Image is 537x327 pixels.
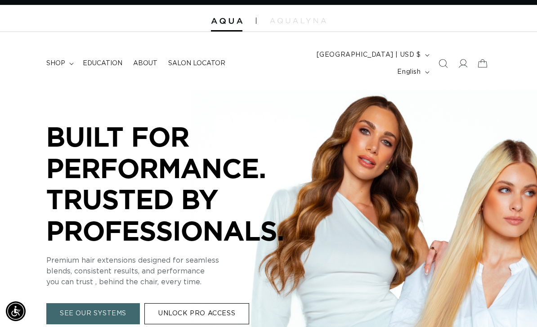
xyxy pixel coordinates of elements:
[41,54,77,73] summary: shop
[46,277,316,288] p: you can trust , behind the chair, every time.
[270,18,326,23] img: aqualyna.com
[46,304,140,325] a: SEE OUR SYSTEMS
[211,18,242,24] img: Aqua Hair Extensions
[77,54,128,73] a: Education
[392,63,433,81] button: English
[311,46,433,63] button: [GEOGRAPHIC_DATA] | USD $
[397,67,421,77] span: English
[168,59,225,67] span: Salon Locator
[46,121,316,246] p: BUILT FOR PERFORMANCE. TRUSTED BY PROFESSIONALS.
[163,54,231,73] a: Salon Locator
[46,255,316,266] p: Premium hair extensions designed for seamless
[128,54,163,73] a: About
[317,50,421,60] span: [GEOGRAPHIC_DATA] | USD $
[46,59,65,67] span: shop
[83,59,122,67] span: Education
[133,59,157,67] span: About
[433,54,453,73] summary: Search
[144,304,249,325] a: UNLOCK PRO ACCESS
[6,301,26,321] div: Accessibility Menu
[46,266,316,277] p: blends, consistent results, and performance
